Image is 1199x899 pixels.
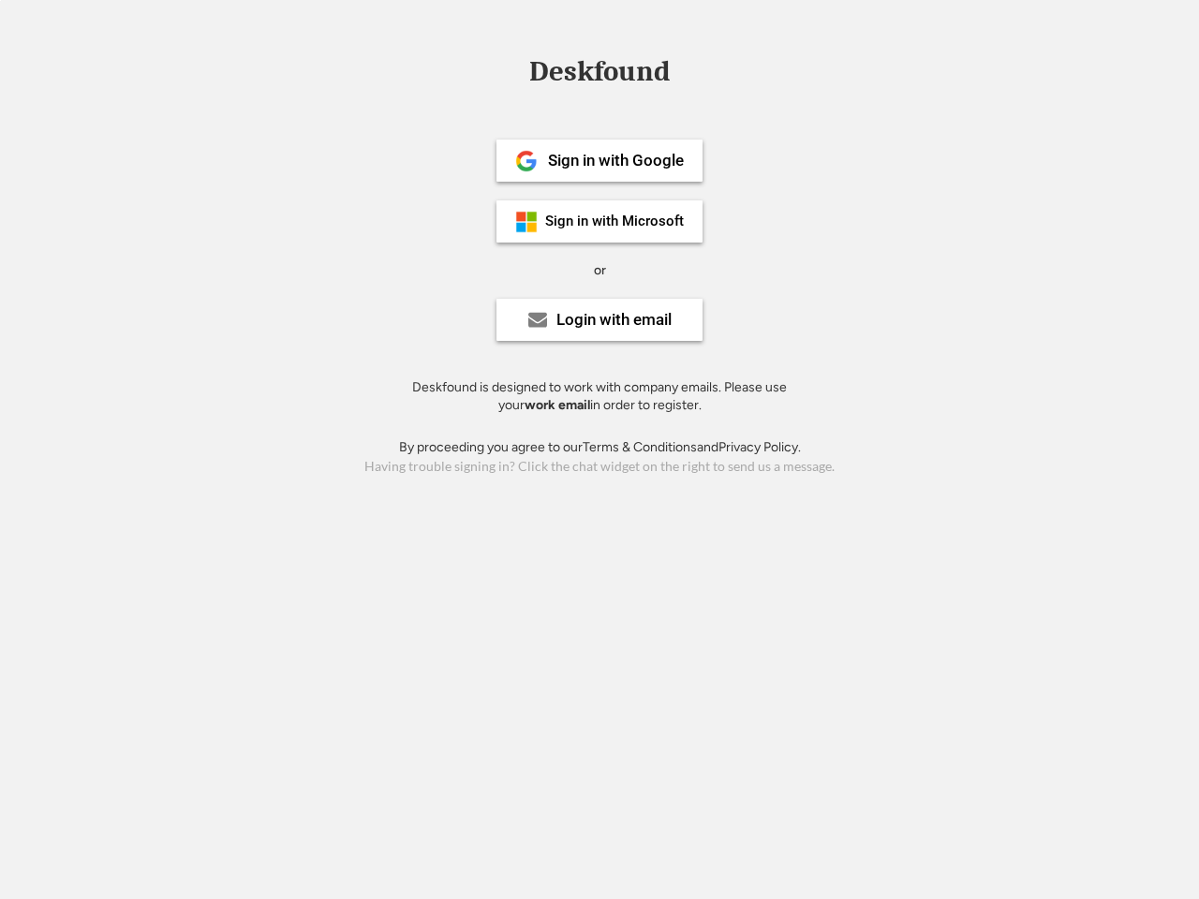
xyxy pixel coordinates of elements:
div: Deskfound is designed to work with company emails. Please use your in order to register. [389,378,810,415]
a: Terms & Conditions [583,439,697,455]
div: By proceeding you agree to our and [399,438,801,457]
div: Deskfound [520,57,679,86]
div: Sign in with Microsoft [545,214,684,228]
a: Privacy Policy. [718,439,801,455]
div: Sign in with Google [548,153,684,169]
div: Login with email [556,312,672,328]
img: 1024px-Google__G__Logo.svg.png [515,150,538,172]
strong: work email [525,397,590,413]
div: or [594,261,606,280]
img: ms-symbollockup_mssymbol_19.png [515,211,538,233]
